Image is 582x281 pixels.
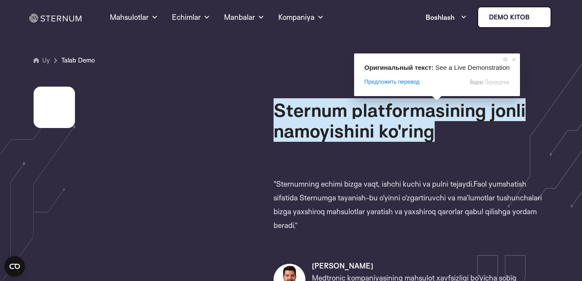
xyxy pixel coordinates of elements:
[533,14,540,21] img: sternum iot
[110,12,149,22] ya-tr-span: Mahsulotlar
[364,78,420,86] span: Предложить перевод
[477,6,551,28] a: Demo kitob
[278,12,314,22] ya-tr-span: Kompaniya
[172,12,201,22] ya-tr-span: Echimlar
[224,12,255,22] ya-tr-span: Manbalar
[489,14,529,20] ya-tr-span: Demo kitob
[61,56,95,64] ya-tr-span: Talab Demo
[426,9,454,26] ya-tr-span: Boshlash
[4,256,25,277] button: CMP vidjetini oching
[436,64,510,71] span: See a Live Demonstration
[274,179,473,188] ya-tr-span: "Sternumning echimi bizga vaqt, ishchi kuchi va pulni tejaydi.
[274,98,526,142] ya-tr-span: Sternum platformasining jonli namoyishini ko'ring
[42,56,50,64] a: Uy
[426,9,467,26] a: Boshlash
[364,64,434,71] span: Оригинальный текст:
[312,261,373,270] ya-tr-span: [PERSON_NAME]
